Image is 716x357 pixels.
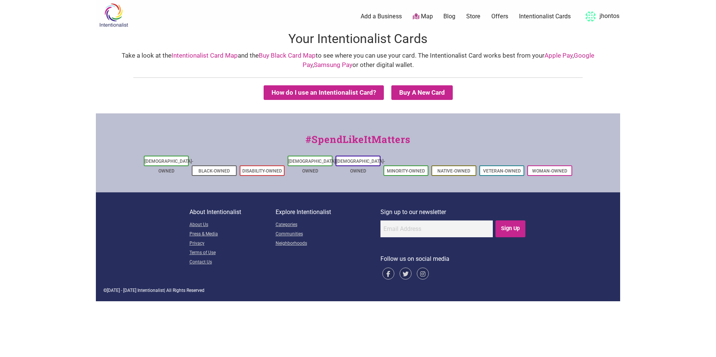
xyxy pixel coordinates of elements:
[288,159,337,174] a: [DEMOGRAPHIC_DATA]-Owned
[107,288,136,293] span: [DATE] - [DATE]
[437,168,470,174] a: Native-Owned
[96,3,131,27] img: Intentionalist
[361,12,402,21] a: Add a Business
[96,132,620,154] div: #SpendLikeItMatters
[380,207,527,217] p: Sign up to our newsletter
[276,207,380,217] p: Explore Intentionalist
[336,159,385,174] a: [DEMOGRAPHIC_DATA]-Owned
[443,12,455,21] a: Blog
[387,168,425,174] a: Minority-Owned
[466,12,480,21] a: Store
[276,230,380,239] a: Communities
[276,239,380,248] a: Neighborhoods
[137,288,164,293] span: Intentionalist
[582,10,619,23] a: jhontos
[314,61,352,68] a: Samsung Pay
[544,52,573,59] a: Apple Pay
[380,220,493,237] input: Email Address
[172,52,238,59] a: Intentionalist Card Map
[96,30,620,48] h1: Your Intentionalist Cards
[189,220,276,230] a: About Us
[198,168,230,174] a: Black-Owned
[276,220,380,230] a: Categories
[380,254,527,264] p: Follow us on social media
[495,220,526,237] input: Sign Up
[519,12,571,21] a: Intentionalist Cards
[259,52,316,59] a: Buy Black Card Map
[391,85,453,100] summary: Buy A New Card
[413,12,433,21] a: Map
[189,207,276,217] p: About Intentionalist
[189,239,276,248] a: Privacy
[483,168,521,174] a: Veteran-Owned
[103,287,613,294] div: © | All Rights Reserved
[103,51,613,70] div: Take a look at the and the to see where you can use your card. The Intentionalist Card works best...
[491,12,508,21] a: Offers
[532,168,567,174] a: Woman-Owned
[189,248,276,258] a: Terms of Use
[189,230,276,239] a: Press & Media
[145,159,193,174] a: [DEMOGRAPHIC_DATA]-Owned
[264,85,384,100] button: How do I use an Intentionalist Card?
[242,168,282,174] a: Disability-Owned
[189,258,276,267] a: Contact Us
